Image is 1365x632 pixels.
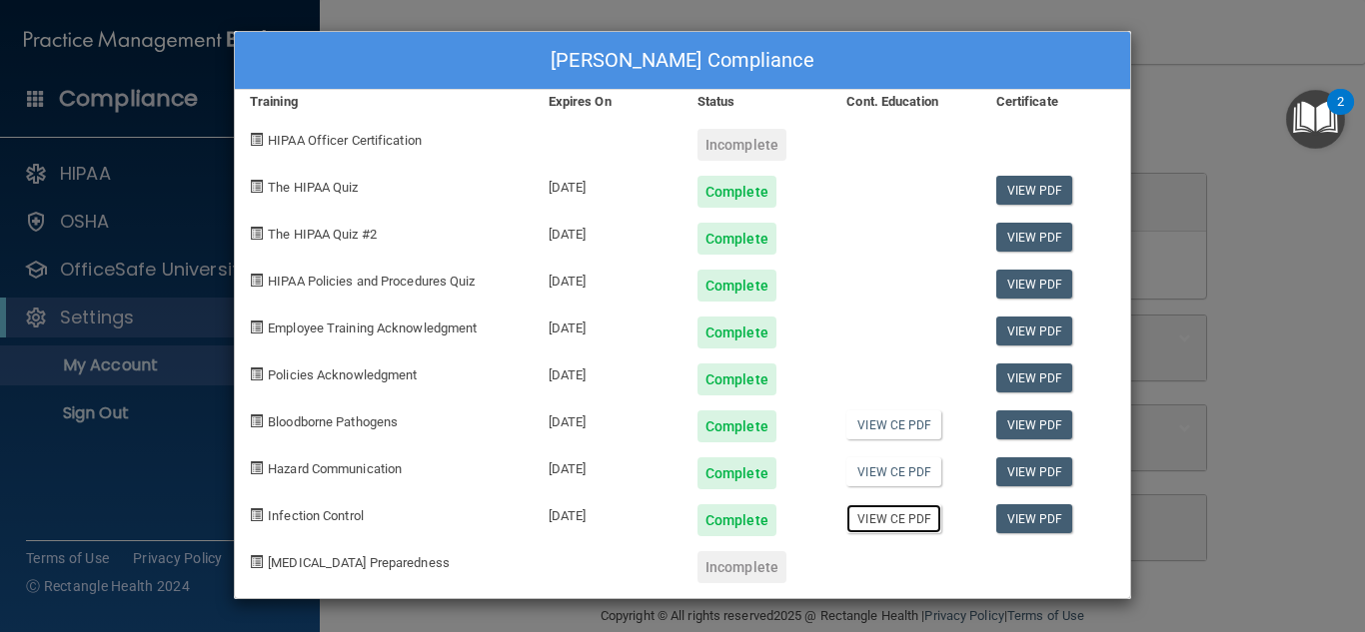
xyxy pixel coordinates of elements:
span: Infection Control [268,508,364,523]
span: HIPAA Officer Certification [268,133,422,148]
div: [PERSON_NAME] Compliance [235,32,1130,90]
div: Cont. Education [831,90,980,114]
a: View CE PDF [846,504,941,533]
div: [DATE] [534,161,682,208]
div: Status [682,90,831,114]
div: Complete [697,270,776,302]
div: [DATE] [534,302,682,348]
div: Complete [697,410,776,442]
div: [DATE] [534,442,682,489]
div: Expires On [534,90,682,114]
span: The HIPAA Quiz #2 [268,227,377,242]
div: 2 [1337,102,1344,128]
div: Complete [697,223,776,255]
span: [MEDICAL_DATA] Preparedness [268,555,450,570]
div: Complete [697,363,776,395]
div: [DATE] [534,255,682,302]
span: Policies Acknowledgment [268,367,417,382]
button: Open Resource Center, 2 new notifications [1286,90,1345,149]
div: Complete [697,316,776,348]
span: Bloodborne Pathogens [268,414,398,429]
div: [DATE] [534,348,682,395]
div: Complete [697,176,776,208]
div: [DATE] [534,208,682,255]
div: Incomplete [697,129,786,161]
a: View PDF [996,504,1073,533]
a: View PDF [996,316,1073,345]
a: View PDF [996,457,1073,486]
a: View PDF [996,223,1073,252]
div: [DATE] [534,395,682,442]
a: View CE PDF [846,410,941,439]
iframe: Drift Widget Chat Controller [1016,490,1341,570]
div: Certificate [981,90,1130,114]
span: Hazard Communication [268,461,402,476]
a: View PDF [996,176,1073,205]
div: Incomplete [697,551,786,583]
div: Complete [697,504,776,536]
div: Complete [697,457,776,489]
span: HIPAA Policies and Procedures Quiz [268,274,475,289]
a: View PDF [996,410,1073,439]
a: View PDF [996,363,1073,392]
a: View CE PDF [846,457,941,486]
span: Employee Training Acknowledgment [268,320,477,335]
span: The HIPAA Quiz [268,180,358,195]
div: [DATE] [534,489,682,536]
a: View PDF [996,270,1073,299]
div: Training [235,90,534,114]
